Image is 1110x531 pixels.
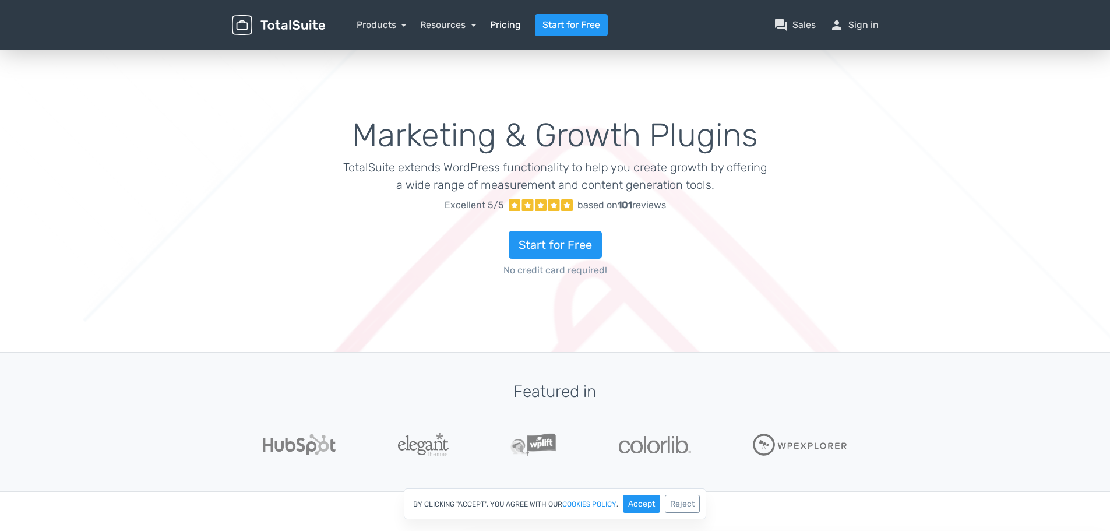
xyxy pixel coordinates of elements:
[263,434,336,455] img: Hubspot
[623,495,660,513] button: Accept
[343,263,767,277] span: No credit card required!
[445,198,504,212] span: Excellent 5/5
[753,434,847,456] img: WPExplorer
[420,19,476,30] a: Resources
[577,198,666,212] div: based on reviews
[665,495,700,513] button: Reject
[535,14,608,36] a: Start for Free
[830,18,879,32] a: personSign in
[232,15,325,36] img: TotalSuite for WordPress
[404,488,706,519] div: By clicking "Accept", you agree with our .
[357,19,407,30] a: Products
[830,18,844,32] span: person
[343,118,767,154] h1: Marketing & Growth Plugins
[490,18,521,32] a: Pricing
[618,199,632,210] strong: 101
[774,18,816,32] a: question_answerSales
[619,436,691,453] img: Colorlib
[562,501,616,508] a: cookies policy
[343,159,767,194] p: TotalSuite extends WordPress functionality to help you create growth by offering a wide range of ...
[510,433,556,456] img: WPLift
[343,194,767,217] a: Excellent 5/5 based on101reviews
[509,231,602,259] a: Start for Free
[774,18,788,32] span: question_answer
[232,383,879,401] h3: Featured in
[398,433,449,456] img: ElegantThemes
